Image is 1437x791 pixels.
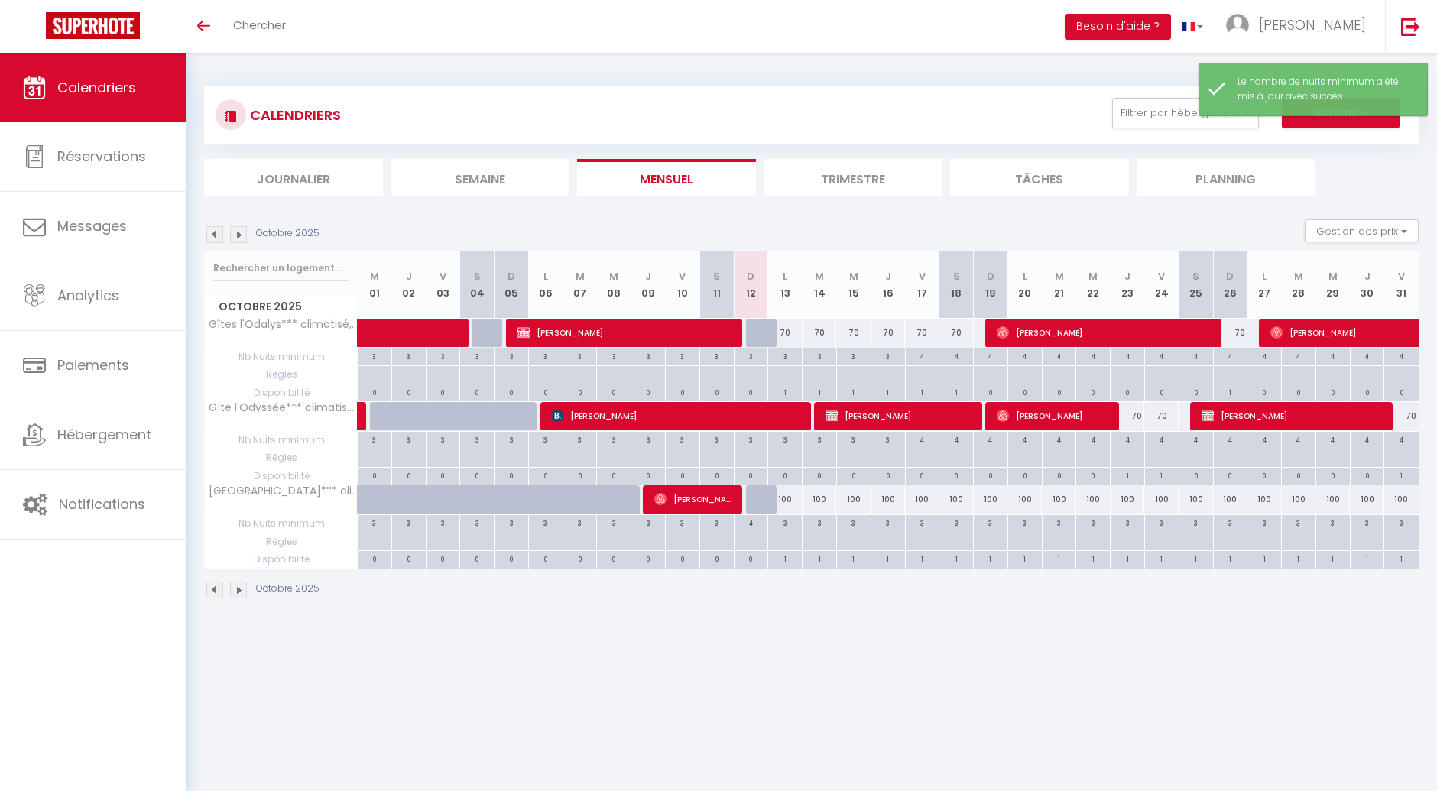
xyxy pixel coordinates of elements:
div: 3 [1145,515,1179,530]
div: 3 [631,432,665,446]
div: 0 [392,384,426,399]
div: 4 [1043,432,1076,446]
div: 100 [974,485,1008,514]
div: 100 [1144,485,1179,514]
span: Analytics [57,286,119,305]
span: Paiements [57,355,129,374]
abbr: M [1294,269,1303,284]
abbr: J [1364,269,1371,284]
th: 05 [495,251,529,319]
button: Gestion des prix [1305,219,1419,242]
abbr: D [987,269,994,284]
div: 3 [358,348,391,363]
div: 0 [1247,384,1281,399]
div: 3 [803,348,836,363]
span: [PERSON_NAME] [997,318,1215,347]
span: Règles [205,533,357,550]
div: 0 [631,468,665,482]
abbr: L [1262,269,1267,284]
span: Nb Nuits minimum [205,515,357,532]
span: Notifications [59,494,145,514]
div: 1 [768,384,802,399]
abbr: V [1158,269,1165,284]
div: 3 [1008,515,1042,530]
div: 3 [666,432,699,446]
div: 3 [871,515,905,530]
div: 3 [803,515,836,530]
div: 3 [803,432,836,446]
span: [PERSON_NAME] [654,485,735,514]
div: 100 [768,485,803,514]
div: 0 [1282,468,1315,482]
div: 100 [939,485,974,514]
div: 0 [1179,468,1213,482]
li: Journalier [204,159,383,196]
div: 3 [529,348,563,363]
li: Mensuel [577,159,756,196]
div: 3 [460,515,494,530]
div: 0 [529,551,563,566]
div: 4 [1076,432,1110,446]
div: 4 [1282,432,1315,446]
th: 28 [1282,251,1316,319]
div: 3 [427,432,460,446]
div: 0 [529,468,563,482]
div: 0 [597,551,631,566]
div: 1 [803,384,836,399]
li: Trimestre [764,159,942,196]
div: 3 [392,515,426,530]
th: 03 [426,251,460,319]
div: 0 [427,384,460,399]
div: 0 [631,384,665,399]
div: 0 [495,468,528,482]
div: 0 [597,384,631,399]
span: Règles [205,366,357,383]
div: 70 [803,319,837,347]
abbr: L [1023,269,1027,284]
div: 3 [597,348,631,363]
abbr: M [1055,269,1064,284]
div: 4 [1351,432,1384,446]
div: 100 [803,485,837,514]
div: 4 [1214,432,1247,446]
div: 0 [563,551,597,566]
abbr: V [919,269,926,284]
h3: CALENDRIERS [246,98,341,132]
abbr: J [1124,269,1130,284]
abbr: M [1328,269,1338,284]
th: 13 [768,251,803,319]
div: 70 [1384,402,1419,430]
div: 0 [1247,468,1281,482]
abbr: J [885,269,891,284]
div: 0 [974,468,1007,482]
div: 3 [1214,515,1247,530]
div: 0 [700,384,734,399]
span: Nb Nuits minimum [205,348,357,365]
div: 0 [427,468,460,482]
div: 0 [837,468,871,482]
th: 09 [631,251,666,319]
div: 4 [1111,432,1144,446]
th: 02 [391,251,426,319]
abbr: S [953,269,960,284]
div: 3 [700,432,734,446]
div: 0 [1043,384,1076,399]
div: 0 [1111,384,1144,399]
div: 4 [1247,432,1281,446]
abbr: L [783,269,787,284]
div: 4 [974,348,1007,363]
div: 3 [735,432,768,446]
div: 4 [939,432,973,446]
div: 4 [1179,432,1213,446]
abbr: M [1088,269,1098,284]
span: [PERSON_NAME] [826,401,975,430]
div: 70 [1144,402,1179,430]
div: 0 [392,468,426,482]
th: 21 [1042,251,1076,319]
div: 4 [974,432,1007,446]
th: 08 [597,251,631,319]
div: 0 [460,468,494,482]
span: Disponibilité [205,551,357,568]
div: 3 [768,348,802,363]
span: Hébergement [57,425,151,444]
